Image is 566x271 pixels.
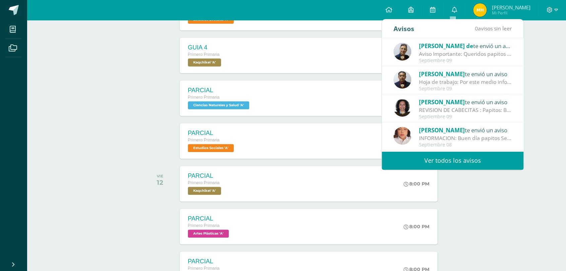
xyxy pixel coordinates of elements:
span: Ciencias Naturales y Salud 'A' [188,101,249,109]
div: te envió un aviso [419,98,512,106]
div: Hoja de trabajo: Por este medio informo que el día de hoy se adjunto una hoja de trabajo de la cl... [419,78,512,86]
span: Primero Primaria [188,180,219,185]
div: te envió un aviso [419,70,512,78]
div: te envió un aviso [419,41,512,50]
span: [PERSON_NAME] de [419,42,473,50]
img: e68d219a534587513e5f5ff35cf77afa.png [394,99,411,117]
div: PARCIAL [188,172,223,179]
img: 67f0ede88ef848e2db85819136c0f493.png [394,43,411,60]
div: Septiembre 09 [419,114,512,120]
span: Primero Primaria [188,223,219,228]
span: [PERSON_NAME] [419,126,465,134]
a: Ver todos los avisos [382,151,523,170]
div: PARCIAL [188,215,230,222]
div: Septiembre 08 [419,142,512,148]
span: Estudios Sociales 'A' [188,144,234,152]
span: Primero Primaria [188,95,219,100]
div: te envió un aviso [419,126,512,134]
img: 63b025e05e2674fa2c4b68c162dd1c4e.png [394,71,411,89]
div: 8:00 PM [404,181,429,187]
span: [PERSON_NAME] [419,98,465,106]
div: INFORMACION: Buen día papitos Según horario de clases el día de mañana nos corresponde parcial, e... [419,134,512,142]
div: PARCIAL [188,258,244,265]
span: Primero Primaria [188,266,219,271]
span: Primero Primaria [188,52,219,57]
span: Kaqchikel 'A' [188,58,221,66]
span: Kaqchikel 'A' [188,187,221,195]
div: GUIA 4 [188,44,223,51]
div: Aviso Importante: Queridos papitos por este medio les saludo cordialmente. El motivo de la presen... [419,50,512,58]
div: Septiembre 09 [419,86,512,92]
div: Septiembre 09 [419,58,512,63]
img: 554907860115b4d7b3a3ffee477ab174.png [473,3,487,17]
span: 0 [475,25,478,32]
div: PARCIAL [188,87,251,94]
img: 36ab2693be6db1ea5862f9bc6368e731.png [394,127,411,145]
div: 8:00 PM [404,224,429,230]
span: Mi Perfil [492,10,530,16]
span: [PERSON_NAME] [492,4,530,11]
span: Primero Primaria [188,138,219,142]
div: Avisos [394,19,414,38]
span: [PERSON_NAME] [419,70,465,78]
div: PARCIAL [188,130,235,137]
div: 12 [157,178,163,186]
span: Artes Plásticas 'A' [188,230,229,238]
div: VIE [157,174,163,178]
span: avisos sin leer [475,25,512,32]
div: REVISION DE CABECITAS : Papitos: Buenos días. No olviden revisar regularmente la cabecita de su h... [419,106,512,114]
